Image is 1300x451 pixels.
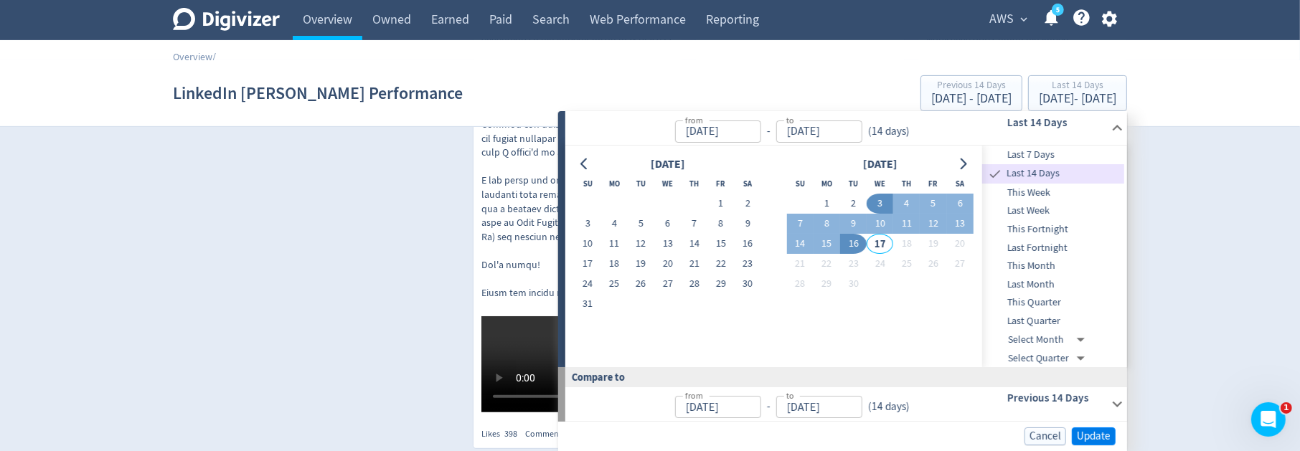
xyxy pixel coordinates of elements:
[867,174,893,194] th: Wednesday
[707,255,734,275] button: 22
[1030,431,1061,442] span: Cancel
[787,234,814,255] button: 14
[953,154,974,174] button: Go to next month
[1007,389,1105,407] h6: Previous 14 Days
[982,204,1124,219] span: Last Week
[862,399,909,416] div: ( 14 days )
[814,275,840,295] button: 29
[982,295,1124,311] span: This Quarter
[574,275,600,295] button: 24
[734,255,760,275] button: 23
[707,214,734,234] button: 8
[840,255,867,275] button: 23
[982,185,1124,201] span: This Week
[947,234,974,255] button: 20
[646,155,689,174] div: [DATE]
[982,313,1124,329] span: Last Quarter
[982,147,1124,163] span: Last 7 Days
[601,174,628,194] th: Monday
[893,255,920,275] button: 25
[654,234,681,255] button: 13
[707,174,734,194] th: Friday
[574,174,600,194] th: Sunday
[982,220,1124,239] div: This Fortnight
[982,184,1124,202] div: This Week
[920,75,1022,111] button: Previous 14 Days[DATE] - [DATE]
[504,428,517,440] span: 398
[920,214,946,234] button: 12
[984,8,1031,31] button: AWS
[982,239,1124,257] div: Last Fortnight
[814,214,840,234] button: 8
[760,123,776,140] div: -
[628,234,654,255] button: 12
[574,154,595,174] button: Go to previous month
[867,194,893,214] button: 3
[525,428,586,440] div: Comments
[1251,402,1286,437] iframe: Intercom live chat
[734,214,760,234] button: 9
[654,214,681,234] button: 6
[558,368,1127,387] div: Compare to
[654,275,681,295] button: 27
[920,174,946,194] th: Friday
[982,258,1124,274] span: This Month
[654,174,681,194] th: Wednesday
[1072,427,1116,445] button: Update
[867,234,893,255] button: 17
[982,277,1124,293] span: Last Month
[786,389,793,402] label: to
[565,111,1127,146] div: from-to(14 days)Last 14 Days
[707,275,734,295] button: 29
[628,275,654,295] button: 26
[840,174,867,194] th: Tuesday
[982,146,1124,164] div: Last 7 Days
[760,399,776,416] div: -
[840,234,867,255] button: 16
[893,214,920,234] button: 11
[734,174,760,194] th: Saturday
[840,214,867,234] button: 9
[982,164,1124,184] div: Last 14 Days
[931,92,1012,105] div: [DATE] - [DATE]
[1025,427,1066,445] button: Cancel
[840,194,867,214] button: 2
[814,234,840,255] button: 15
[681,275,707,295] button: 28
[707,234,734,255] button: 15
[574,214,600,234] button: 3
[601,275,628,295] button: 25
[1017,13,1030,26] span: expand_more
[1056,5,1060,15] text: 5
[565,387,1127,422] div: from-to(14 days)Previous 14 Days
[601,234,628,255] button: 11
[814,255,840,275] button: 22
[786,114,793,126] label: to
[1007,114,1105,131] h6: Last 14 Days
[628,255,654,275] button: 19
[681,255,707,275] button: 21
[574,234,600,255] button: 10
[684,389,702,402] label: from
[1008,331,1091,349] div: Select Month
[574,255,600,275] button: 17
[707,194,734,214] button: 1
[920,234,946,255] button: 19
[574,295,600,315] button: 31
[982,146,1124,367] nav: presets
[947,194,974,214] button: 6
[734,234,760,255] button: 16
[654,255,681,275] button: 20
[212,50,216,63] span: /
[982,312,1124,331] div: Last Quarter
[840,275,867,295] button: 30
[1008,349,1091,368] div: Select Quarter
[1052,4,1064,16] a: 5
[893,234,920,255] button: 18
[867,214,893,234] button: 10
[982,275,1124,294] div: Last Month
[814,194,840,214] button: 1
[947,174,974,194] th: Saturday
[947,214,974,234] button: 13
[628,214,654,234] button: 5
